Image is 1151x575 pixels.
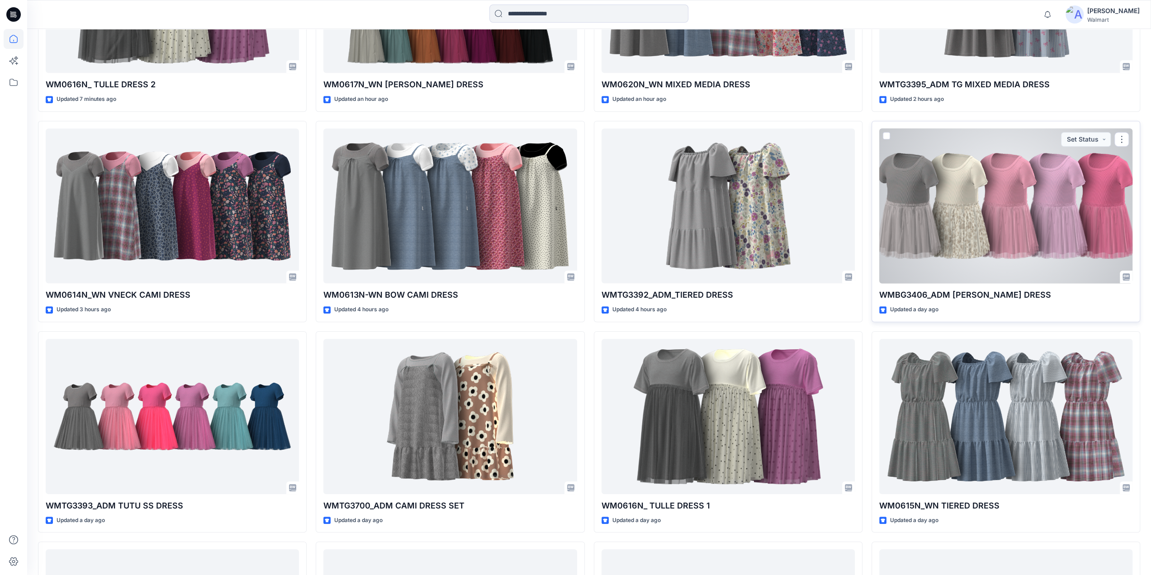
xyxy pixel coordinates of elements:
[323,78,577,91] p: WM0617N_WN [PERSON_NAME] DRESS
[57,95,116,104] p: Updated 7 minutes ago
[334,516,383,525] p: Updated a day ago
[602,289,855,301] p: WMTG3392_ADM_TIERED DRESS
[334,305,388,314] p: Updated 4 hours ago
[890,516,938,525] p: Updated a day ago
[612,516,661,525] p: Updated a day ago
[46,78,299,91] p: WM0616N_ TULLE DRESS 2
[1087,16,1140,23] div: Walmart
[602,128,855,284] a: WMTG3392_ADM_TIERED DRESS
[879,289,1132,301] p: WMBG3406_ADM [PERSON_NAME] DRESS
[46,499,299,512] p: WMTG3393_ADM TUTU SS DRESS
[879,78,1132,91] p: WMTG3395_ADM TG MIXED MEDIA DRESS
[46,289,299,301] p: WM0614N_WN VNECK CAMI DRESS
[323,339,577,494] a: WMTG3700_ADM CAMI DRESS SET
[612,95,666,104] p: Updated an hour ago
[879,499,1132,512] p: WM0615N_WN TIERED DRESS
[334,95,388,104] p: Updated an hour ago
[1087,5,1140,16] div: [PERSON_NAME]
[46,339,299,494] a: WMTG3393_ADM TUTU SS DRESS
[323,128,577,284] a: WM0613N-WN BOW CAMI DRESS
[612,305,667,314] p: Updated 4 hours ago
[57,516,105,525] p: Updated a day ago
[890,305,938,314] p: Updated a day ago
[57,305,111,314] p: Updated 3 hours ago
[323,289,577,301] p: WM0613N-WN BOW CAMI DRESS
[602,78,855,91] p: WM0620N_WN MIXED MEDIA DRESS
[890,95,944,104] p: Updated 2 hours ago
[46,128,299,284] a: WM0614N_WN VNECK CAMI DRESS
[602,339,855,494] a: WM0616N_ TULLE DRESS 1
[879,339,1132,494] a: WM0615N_WN TIERED DRESS
[879,128,1132,284] a: WMBG3406_ADM BG TUTU DRESS
[602,499,855,512] p: WM0616N_ TULLE DRESS 1
[323,499,577,512] p: WMTG3700_ADM CAMI DRESS SET
[1066,5,1084,24] img: avatar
